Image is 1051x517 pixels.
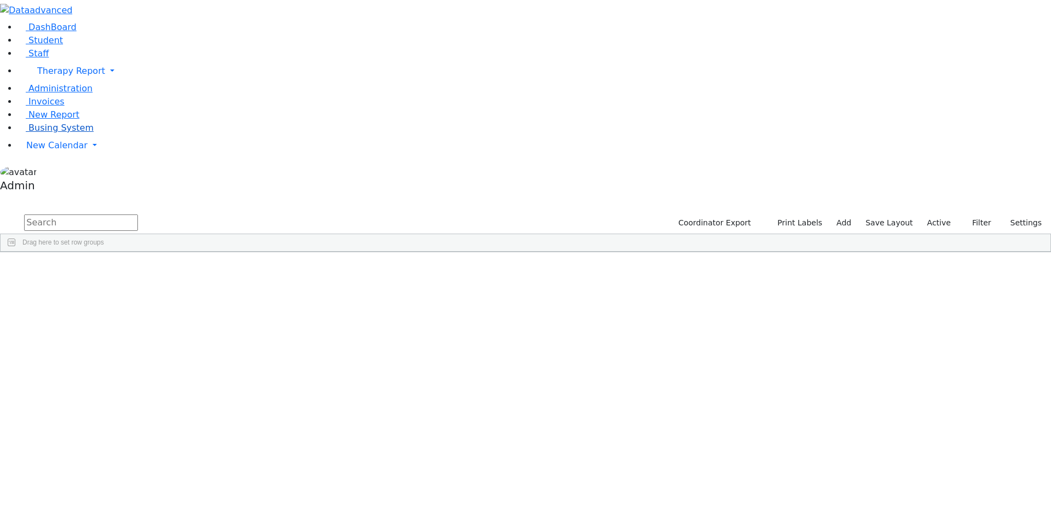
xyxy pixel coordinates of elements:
[28,22,77,32] span: DashBoard
[861,214,917,231] button: Save Layout
[28,35,63,45] span: Student
[28,109,79,120] span: New Report
[18,60,1051,82] a: Therapy Report
[671,214,756,231] button: Coordinator Export
[28,123,94,133] span: Busing System
[18,35,63,45] a: Student
[831,214,856,231] a: Add
[28,48,49,59] span: Staff
[18,96,65,107] a: Invoices
[18,123,94,133] a: Busing System
[22,239,104,246] span: Drag here to set row groups
[996,214,1047,231] button: Settings
[958,214,996,231] button: Filter
[18,109,79,120] a: New Report
[922,214,956,231] label: Active
[765,214,827,231] button: Print Labels
[28,96,65,107] span: Invoices
[26,140,88,150] span: New Calendar
[28,83,93,94] span: Administration
[24,214,138,231] input: Search
[18,48,49,59] a: Staff
[18,22,77,32] a: DashBoard
[37,66,105,76] span: Therapy Report
[18,135,1051,156] a: New Calendar
[18,83,93,94] a: Administration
